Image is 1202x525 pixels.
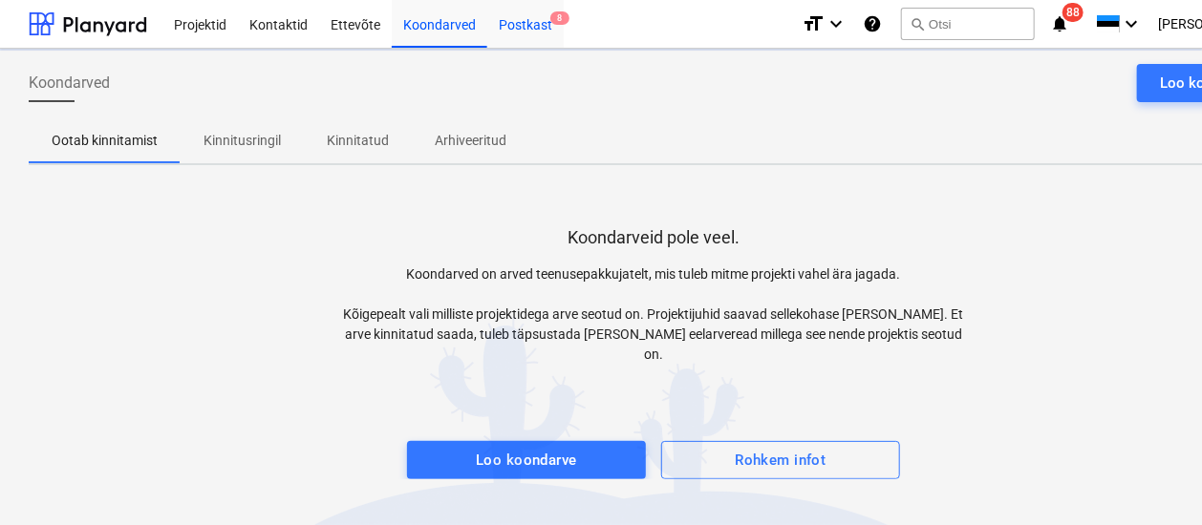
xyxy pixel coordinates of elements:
[1120,12,1143,35] i: keyboard_arrow_down
[476,448,577,472] div: Loo koondarve
[661,441,900,479] button: Rohkem infot
[52,131,158,151] p: Ootab kinnitamist
[204,131,281,151] p: Kinnitusringil
[550,11,569,25] span: 8
[435,131,506,151] p: Arhiveeritud
[1062,3,1084,22] span: 88
[341,264,966,365] p: Koondarved on arved teenusepakkujatelt, mis tuleb mitme projekti vahel ära jagada. Kõigepealt val...
[327,131,389,151] p: Kinnitatud
[735,448,826,472] div: Rohkem infot
[825,12,848,35] i: keyboard_arrow_down
[1050,12,1069,35] i: notifications
[863,12,882,35] i: Abikeskus
[29,72,110,94] span: Koondarved
[802,12,825,35] i: format_size
[910,16,925,31] span: search
[568,226,740,249] p: Koondarveid pole veel.
[901,8,1035,40] button: Otsi
[407,441,646,479] button: Loo koondarve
